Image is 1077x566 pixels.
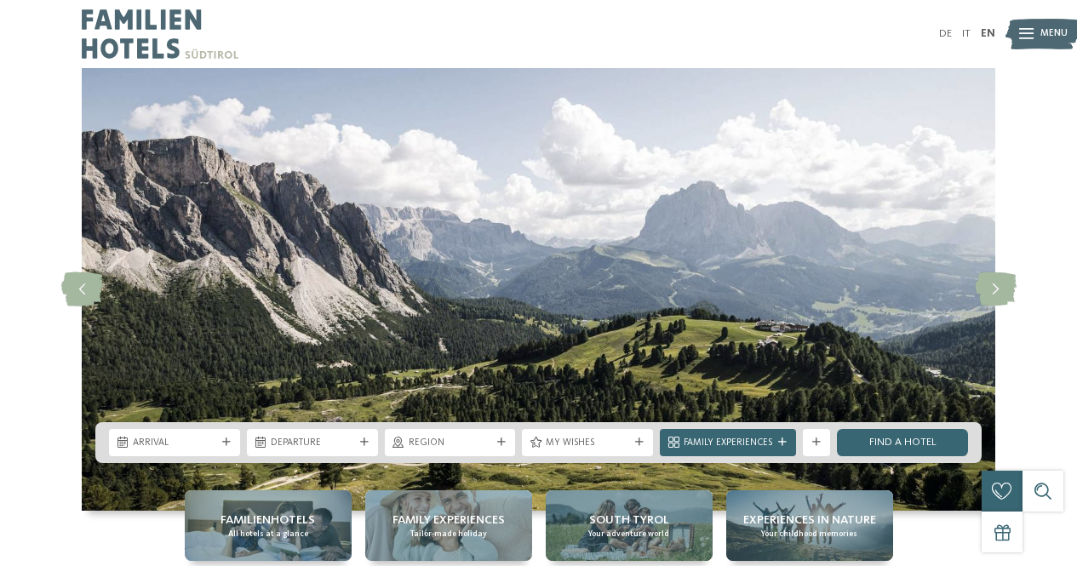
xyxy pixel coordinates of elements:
a: Family hotels in the Dolomites: Holidays in the realm of the Pale Mountains Experiences in nature... [726,490,893,561]
span: Your adventure world [588,529,669,540]
a: DE [939,28,952,39]
a: Family hotels in the Dolomites: Holidays in the realm of the Pale Mountains Family Experiences Ta... [365,490,532,561]
span: Departure [271,437,354,450]
span: Family Experiences [684,437,772,450]
span: Family Experiences [392,512,505,529]
span: Your childhood memories [761,529,857,540]
span: Tailor-made holiday [410,529,487,540]
span: All hotels at a glance [228,529,308,540]
span: Experiences in nature [743,512,876,529]
a: EN [981,28,995,39]
span: Menu [1040,27,1068,41]
span: Arrival [133,437,216,450]
img: Family hotels in the Dolomites: Holidays in the realm of the Pale Mountains [82,68,995,511]
span: South Tyrol [589,512,669,529]
a: Find a hotel [837,429,968,456]
a: IT [962,28,971,39]
span: My wishes [546,437,629,450]
a: Family hotels in the Dolomites: Holidays in the realm of the Pale Mountains South Tyrol Your adve... [546,490,713,561]
a: Family hotels in the Dolomites: Holidays in the realm of the Pale Mountains Familienhotels All ho... [185,490,352,561]
span: Familienhotels [221,512,315,529]
span: Region [409,437,492,450]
